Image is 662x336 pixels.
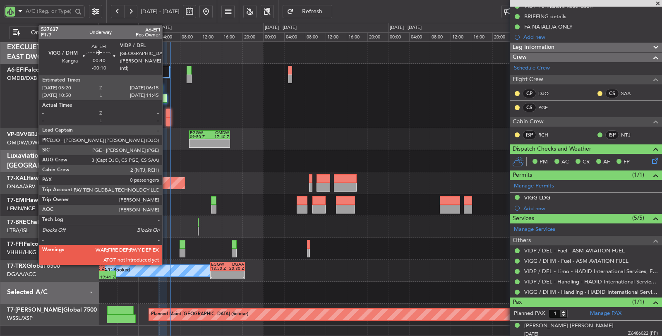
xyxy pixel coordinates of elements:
[605,89,619,98] div: CS
[7,227,29,234] a: LTBA/ISL
[180,32,201,42] div: 08:00
[9,26,90,39] button: Only With Activity
[513,298,522,307] span: Pax
[524,257,628,264] a: VIGG / DHM - Fuel - ASM AVIATION FUEL
[514,64,550,72] a: Schedule Crew
[538,131,557,139] a: RCH
[7,205,35,212] a: LFMN/NCE
[523,89,536,98] div: CP
[190,135,210,139] div: 09:50 Z
[98,275,115,279] div: 19:41 Z
[390,24,422,31] div: [DATE] - [DATE]
[7,219,68,225] a: T7-BREChallenger 604
[7,183,35,190] a: DNAA/ABV
[211,275,228,279] div: -
[7,67,25,73] span: A6-EFI
[514,182,554,190] a: Manage Permits
[7,132,41,137] a: VP-BVVBBJ1
[228,275,244,279] div: -
[141,8,180,15] span: [DATE] - [DATE]
[7,197,66,203] a: T7-EMIHawker 900XP
[624,158,630,166] span: FP
[190,131,210,135] div: EGGW
[583,158,590,166] span: CR
[540,158,548,166] span: PM
[524,23,573,30] div: FA NATALIJA ONLY
[492,32,513,42] div: 20:00
[513,144,591,154] span: Dispatch Checks and Weather
[538,90,557,97] a: DJO
[523,103,536,112] div: CS
[210,144,230,148] div: -
[621,131,640,139] a: NTJ
[632,298,644,306] span: (1/1)
[7,241,24,247] span: T7-FFI
[513,117,544,127] span: Cabin Crew
[367,32,388,42] div: 20:00
[211,262,228,266] div: EGGW
[388,32,409,42] div: 00:00
[538,104,557,111] a: PGE
[201,32,221,42] div: 12:00
[138,32,159,42] div: 00:00
[513,170,532,180] span: Permits
[22,30,87,36] span: Only With Activity
[524,268,658,275] a: VIDP / DEL - Limo - HADID International Services, FZE
[305,32,326,42] div: 08:00
[7,132,27,137] span: VP-BVV
[513,53,527,62] span: Crew
[7,241,51,247] a: T7-FFIFalcon 7X
[7,219,26,225] span: T7-BRE
[514,310,545,318] label: Planned PAX
[561,158,569,166] span: AC
[211,266,228,271] div: 13:50 Z
[409,32,430,42] div: 04:00
[603,158,610,166] span: AF
[151,308,248,321] div: Planned Maint [GEOGRAPHIC_DATA] (Seletar)
[7,263,26,269] span: T7-TRX
[451,32,471,42] div: 12:00
[7,263,60,269] a: T7-TRXGlobal 6500
[283,5,332,18] button: Refresh
[210,131,230,135] div: OMDW
[159,32,180,42] div: 04:00
[284,32,305,42] div: 04:00
[523,130,536,139] div: ISP
[347,32,367,42] div: 16:00
[524,247,625,254] a: VIDP / DEL - Fuel - ASM AVIATION FUEL
[524,194,550,201] div: VIGG LDG
[430,32,451,42] div: 08:00
[140,24,172,31] div: [DATE] - [DATE]
[295,9,329,14] span: Refresh
[632,214,644,222] span: (5/5)
[523,205,658,212] div: Add new
[523,34,658,41] div: Add new
[222,32,242,42] div: 16:00
[242,32,263,42] div: 20:00
[104,264,130,277] div: A/C Booked
[7,314,33,322] a: WSSL/XSP
[7,249,36,256] a: VHHH/HKG
[7,197,26,203] span: T7-EMI
[513,75,543,84] span: Flight Crew
[265,24,297,31] div: [DATE] - [DATE]
[97,32,118,42] div: 16:00
[26,5,72,17] input: A/C (Reg. or Type)
[190,144,210,148] div: -
[7,175,67,181] a: T7-XALHawker 850XP
[7,175,26,181] span: T7-XAL
[513,214,534,223] span: Services
[524,288,658,295] a: VIGG / DHM - Handling - HADID International Services, FZE
[326,32,346,42] div: 12:00
[524,322,614,330] div: [PERSON_NAME] [PERSON_NAME]
[7,74,37,82] a: OMDB/DXB
[513,43,554,52] span: Leg Information
[118,32,138,42] div: 20:00
[7,67,52,73] a: A6-EFIFalcon 7X
[263,32,284,42] div: 00:00
[228,262,244,266] div: DGAA
[513,236,531,245] span: Others
[621,90,640,97] a: SAA
[472,32,492,42] div: 16:00
[7,307,63,313] span: T7-[PERSON_NAME]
